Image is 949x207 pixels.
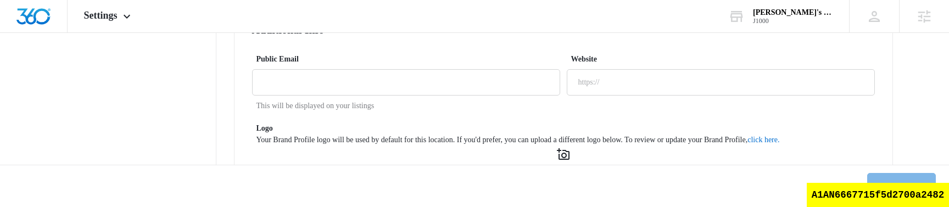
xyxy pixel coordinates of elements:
div: account id [753,17,833,25]
input: https:// [567,69,875,96]
p: This will be displayed on your listings [256,100,560,111]
label: Logo [256,122,879,134]
div: A1AN6667715f5d2700a2482 [807,183,949,207]
p: Your Brand Profile logo will be used by default for this location. If you'd prefer, you can uploa... [256,134,875,146]
span: Click or drag a file to this area to upload or replace your logoMax upload size: 5MB; Accepted fi... [252,148,875,203]
span: Settings [84,10,118,21]
label: Website [571,53,879,65]
a: click here. [747,136,779,144]
div: account name [753,8,833,17]
label: Public Email [256,53,565,65]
